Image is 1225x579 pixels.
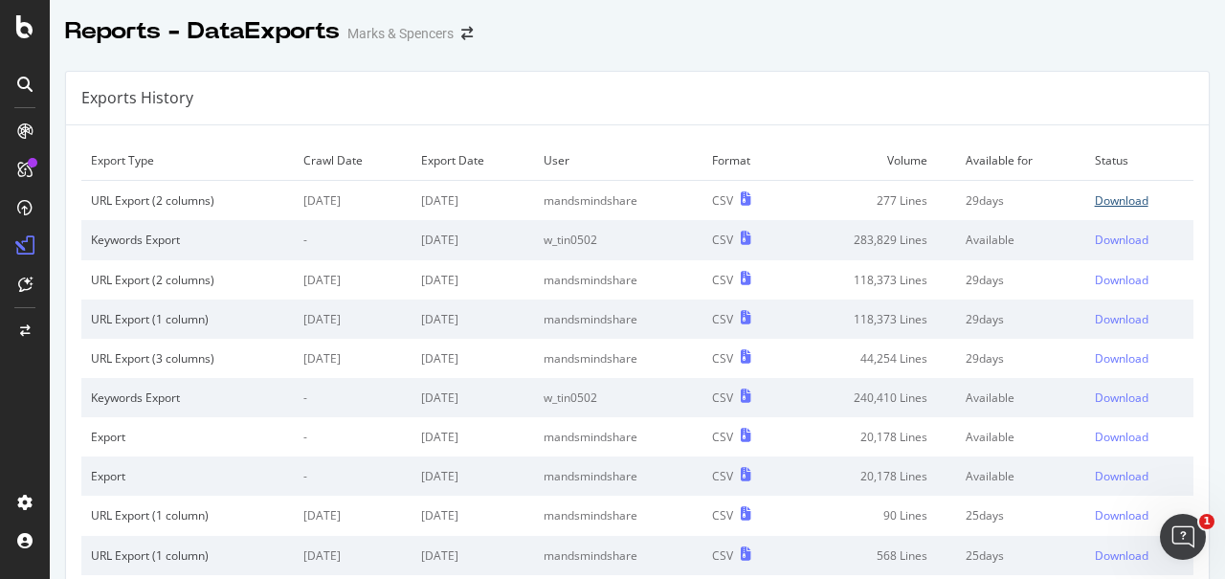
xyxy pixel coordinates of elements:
td: 25 days [956,536,1084,575]
a: Download [1095,272,1184,288]
div: CSV [712,192,733,209]
div: Keywords Export [91,232,284,248]
div: CSV [712,272,733,288]
td: mandsmindshare [534,260,702,300]
a: Download [1095,232,1184,248]
td: 118,373 Lines [790,260,957,300]
div: Download [1095,507,1148,523]
td: Export Type [81,141,294,181]
td: [DATE] [412,457,534,496]
td: [DATE] [412,339,534,378]
a: Download [1095,547,1184,564]
div: Available [966,429,1075,445]
td: Export Date [412,141,534,181]
td: - [294,378,411,417]
td: 283,829 Lines [790,220,957,259]
td: 20,178 Lines [790,417,957,457]
div: URL Export (2 columns) [91,192,284,209]
div: Download [1095,350,1148,367]
td: mandsmindshare [534,181,702,221]
td: - [294,417,411,457]
td: 240,410 Lines [790,378,957,417]
iframe: Intercom live chat [1160,514,1206,560]
a: Download [1095,350,1184,367]
td: [DATE] [294,260,411,300]
td: User [534,141,702,181]
td: Crawl Date [294,141,411,181]
div: Available [966,390,1075,406]
td: [DATE] [412,220,534,259]
td: [DATE] [412,378,534,417]
td: [DATE] [412,300,534,339]
div: Available [966,468,1075,484]
div: Export [91,429,284,445]
div: Keywords Export [91,390,284,406]
a: Download [1095,429,1184,445]
td: mandsmindshare [534,496,702,535]
div: Download [1095,311,1148,327]
td: 118,373 Lines [790,300,957,339]
td: w_tin0502 [534,378,702,417]
div: URL Export (1 column) [91,311,284,327]
a: Download [1095,311,1184,327]
td: 25 days [956,496,1084,535]
td: mandsmindshare [534,457,702,496]
td: mandsmindshare [534,536,702,575]
td: [DATE] [412,496,534,535]
td: [DATE] [412,417,534,457]
span: 1 [1199,514,1214,529]
td: Format [702,141,790,181]
a: Download [1095,192,1184,209]
div: URL Export (1 column) [91,547,284,564]
td: mandsmindshare [534,417,702,457]
td: [DATE] [294,536,411,575]
div: Download [1095,390,1148,406]
td: [DATE] [294,181,411,221]
td: - [294,457,411,496]
div: Marks & Spencers [347,24,454,43]
td: [DATE] [412,181,534,221]
td: [DATE] [412,536,534,575]
div: Download [1095,192,1148,209]
a: Download [1095,507,1184,523]
div: CSV [712,350,733,367]
div: Download [1095,232,1148,248]
div: CSV [712,507,733,523]
div: Download [1095,429,1148,445]
div: URL Export (2 columns) [91,272,284,288]
div: CSV [712,311,733,327]
td: 29 days [956,260,1084,300]
td: 20,178 Lines [790,457,957,496]
td: 29 days [956,181,1084,221]
td: 29 days [956,300,1084,339]
div: Download [1095,547,1148,564]
div: CSV [712,232,733,248]
td: w_tin0502 [534,220,702,259]
td: Available for [956,141,1084,181]
div: URL Export (3 columns) [91,350,284,367]
div: Reports - DataExports [65,15,340,48]
div: arrow-right-arrow-left [461,27,473,40]
td: 29 days [956,339,1084,378]
td: - [294,220,411,259]
div: CSV [712,468,733,484]
td: 568 Lines [790,536,957,575]
td: 90 Lines [790,496,957,535]
td: 44,254 Lines [790,339,957,378]
td: mandsmindshare [534,300,702,339]
div: Export [91,468,284,484]
td: [DATE] [294,339,411,378]
td: [DATE] [294,496,411,535]
div: Download [1095,468,1148,484]
td: [DATE] [412,260,534,300]
div: Available [966,232,1075,248]
td: Status [1085,141,1193,181]
td: [DATE] [294,300,411,339]
a: Download [1095,468,1184,484]
div: CSV [712,390,733,406]
div: CSV [712,547,733,564]
div: URL Export (1 column) [91,507,284,523]
a: Download [1095,390,1184,406]
td: 277 Lines [790,181,957,221]
div: CSV [712,429,733,445]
